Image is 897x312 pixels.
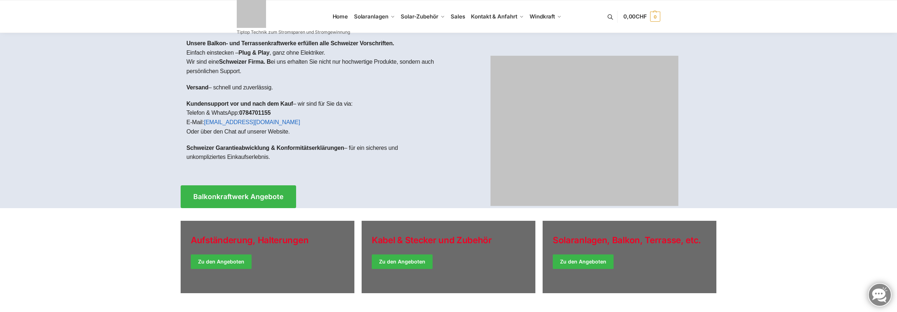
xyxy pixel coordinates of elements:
[204,119,300,125] a: [EMAIL_ADDRESS][DOMAIN_NAME]
[451,13,465,20] span: Sales
[527,0,565,33] a: Windkraft
[186,99,443,136] p: – wir sind für Sie da via: Telefon & WhatsApp: E-Mail: Oder über den Chat auf unserer Website.
[186,101,293,107] strong: Kundensupport vor und nach dem Kauf
[468,0,527,33] a: Kontakt & Anfahrt
[186,40,394,46] strong: Unsere Balkon- und Terrassenkraftwerke erfüllen alle Schweizer Vorschriften.
[543,221,716,293] a: Winter Jackets
[650,12,660,22] span: 0
[181,221,354,293] a: Holiday Style
[186,143,443,162] p: – für ein sicheres und unkompliziertes Einkaufserlebnis.
[219,59,271,65] strong: Schweizer Firma. B
[354,13,388,20] span: Solaranlagen
[193,193,283,200] span: Balkonkraftwerk Angebote
[401,13,438,20] span: Solar-Zubehör
[181,33,448,174] div: Einfach einstecken – , ganz ohne Elektriker.
[398,0,448,33] a: Solar-Zubehör
[181,185,296,208] a: Balkonkraftwerk Angebote
[490,56,678,206] img: Home 1
[530,13,555,20] span: Windkraft
[239,50,270,56] strong: Plug & Play
[237,30,350,34] p: Tiptop Technik zum Stromsparen und Stromgewinnung
[186,84,209,90] strong: Versand
[186,145,344,151] strong: Schweizer Garantieabwicklung & Konformitätserklärungen
[623,13,647,20] span: 0,00
[362,221,535,293] a: Holiday Style
[186,83,443,92] p: – schnell und zuverlässig.
[186,57,443,76] p: Wir sind eine ei uns erhalten Sie nicht nur hochwertige Produkte, sondern auch persönlichen Support.
[351,0,397,33] a: Solaranlagen
[448,0,468,33] a: Sales
[471,13,517,20] span: Kontakt & Anfahrt
[239,110,271,116] strong: 0784701155
[636,13,647,20] span: CHF
[623,6,660,28] a: 0,00CHF 0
